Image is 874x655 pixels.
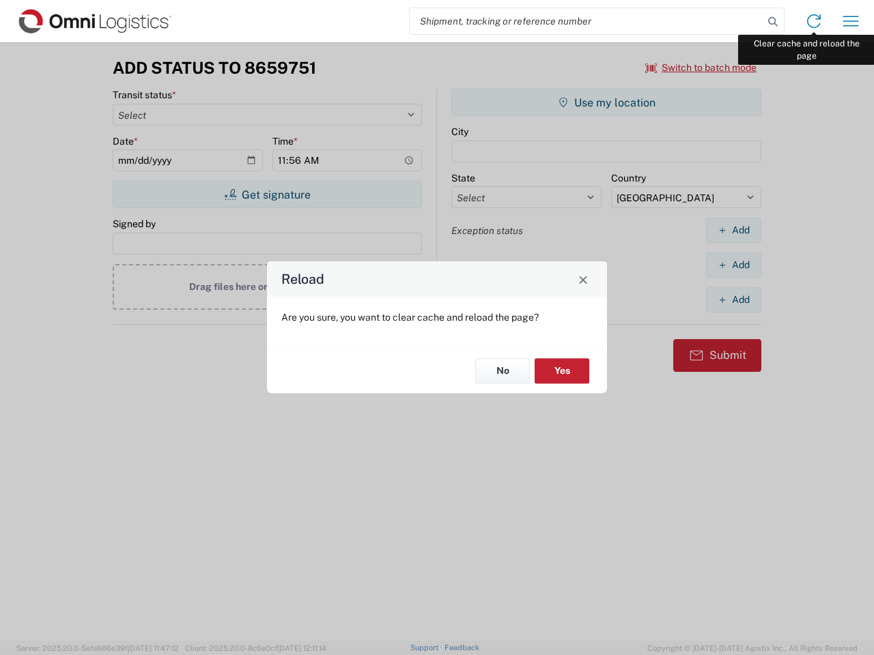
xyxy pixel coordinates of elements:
h4: Reload [281,270,324,289]
button: Close [574,270,593,289]
button: Yes [535,358,589,383]
p: Are you sure, you want to clear cache and reload the page? [281,311,593,323]
button: No [475,358,530,383]
input: Shipment, tracking or reference number [410,8,763,34]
